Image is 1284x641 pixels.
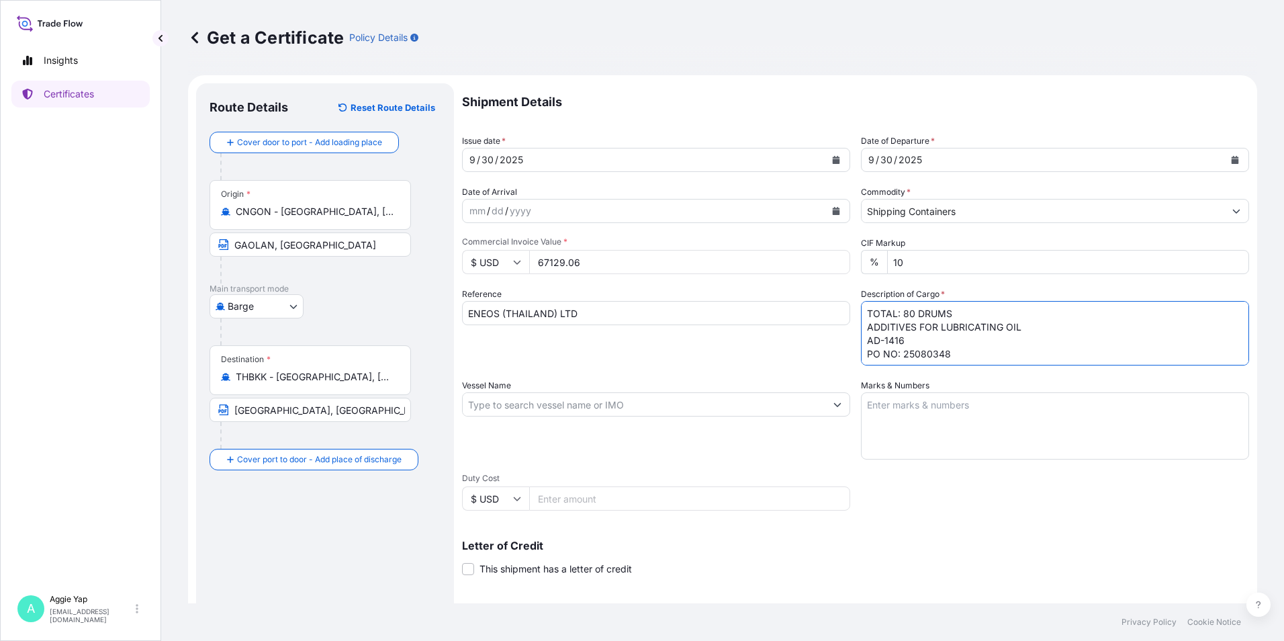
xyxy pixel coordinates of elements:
button: Show suggestions [1224,199,1248,223]
div: / [894,152,897,168]
div: / [487,203,490,219]
span: Barge [228,300,254,313]
input: Type to search commodity [862,199,1224,223]
p: Shipment Details [462,83,1249,121]
p: Get a Certificate [188,27,344,48]
button: Cover port to door - Add place of discharge [210,449,418,470]
p: Aggie Yap [50,594,133,605]
button: Calendar [825,200,847,222]
p: Main transport mode [210,284,441,294]
span: Cover port to door - Add place of discharge [237,453,402,466]
input: Enter amount [529,486,850,511]
span: Issue date [462,134,506,148]
div: / [876,152,879,168]
span: Commercial Invoice Value [462,237,850,247]
p: [EMAIL_ADDRESS][DOMAIN_NAME] [50,607,133,624]
button: Select transport [210,294,304,318]
div: / [477,152,480,168]
div: Origin [221,189,250,200]
label: Commodity [861,185,911,199]
span: This shipment has a letter of credit [479,562,632,576]
button: Reset Route Details [332,97,441,118]
label: CIF Markup [861,237,905,250]
input: Origin [236,205,394,218]
input: Type to search vessel name or IMO [463,392,825,417]
button: Show suggestions [825,392,850,417]
div: day, [879,152,894,168]
input: Enter percentage between 0 and 24% [887,250,1249,274]
a: Cookie Notice [1187,617,1241,628]
p: Reset Route Details [351,101,435,114]
button: Calendar [1224,149,1246,171]
div: / [495,152,498,168]
p: Letter of Credit [462,540,1249,551]
p: Insights [44,54,78,67]
input: Text to appear on certificate [210,232,411,257]
span: Cover door to port - Add loading place [237,136,382,149]
div: / [505,203,508,219]
span: Duty Cost [462,473,850,484]
p: Route Details [210,99,288,116]
p: Certificates [44,87,94,101]
div: year, [498,152,524,168]
a: Insights [11,47,150,74]
div: % [861,250,887,274]
div: year, [508,203,533,219]
input: Enter amount [529,250,850,274]
div: day, [490,203,505,219]
div: Destination [221,354,271,365]
div: month, [468,203,487,219]
span: A [27,602,35,615]
label: Marks & Numbers [861,379,929,392]
label: Vessel Name [462,379,511,392]
div: month, [867,152,876,168]
button: Cover door to port - Add loading place [210,132,399,153]
input: Enter booking reference [462,301,850,325]
button: Calendar [825,149,847,171]
span: Date of Departure [861,134,935,148]
a: Certificates [11,81,150,108]
span: Date of Arrival [462,185,517,199]
input: Text to appear on certificate [210,398,411,422]
div: year, [897,152,923,168]
div: day, [480,152,495,168]
label: Description of Cargo [861,288,945,301]
div: month, [468,152,477,168]
label: Reference [462,288,502,301]
input: Destination [236,370,394,384]
a: Privacy Policy [1121,617,1177,628]
p: Policy Details [349,31,408,44]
